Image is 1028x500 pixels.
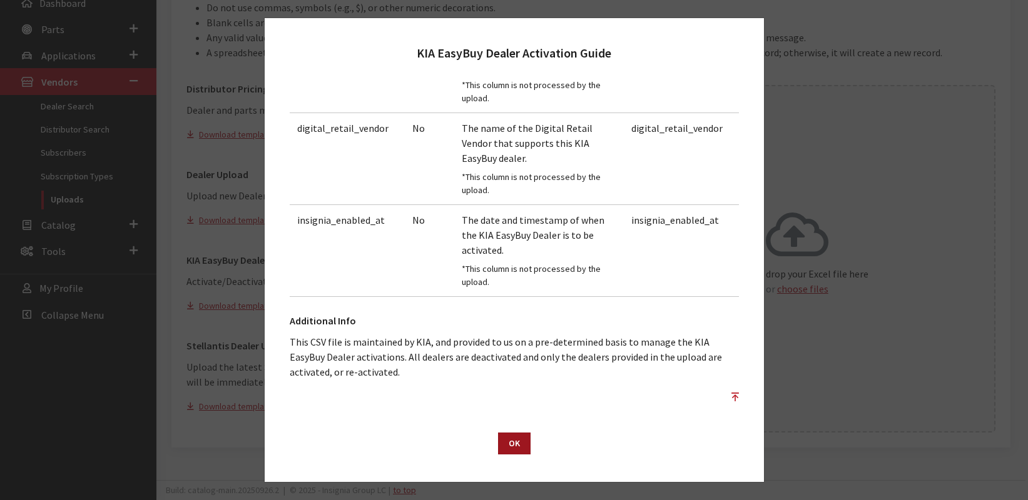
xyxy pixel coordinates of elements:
[290,334,739,379] p: This CSV file is maintained by KIA, and provided to us on a pre-determined basis to manage the KI...
[290,113,405,205] td: digital_retail_vendor
[290,313,739,328] h3: Additional Info
[417,43,611,63] h2: KIA EasyBuy Dealer Activation Guide
[405,113,454,205] td: No
[498,432,531,454] button: OK
[454,205,624,297] td: The date and timestamp of when the KIA EasyBuy Dealer is to be activated.
[731,391,739,403] a: to top
[462,79,616,105] small: *This column is not processed by the upload.
[290,205,405,297] td: insignia_enabled_at
[624,205,739,297] td: insignia_enabled_at
[624,113,739,205] td: digital_retail_vendor
[462,262,616,289] small: *This column is not processed by the upload.
[462,171,616,197] small: *This column is not processed by the upload.
[405,205,454,297] td: No
[454,113,624,205] td: The name of the Digital Retail Vendor that supports this KIA EasyBuy dealer.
